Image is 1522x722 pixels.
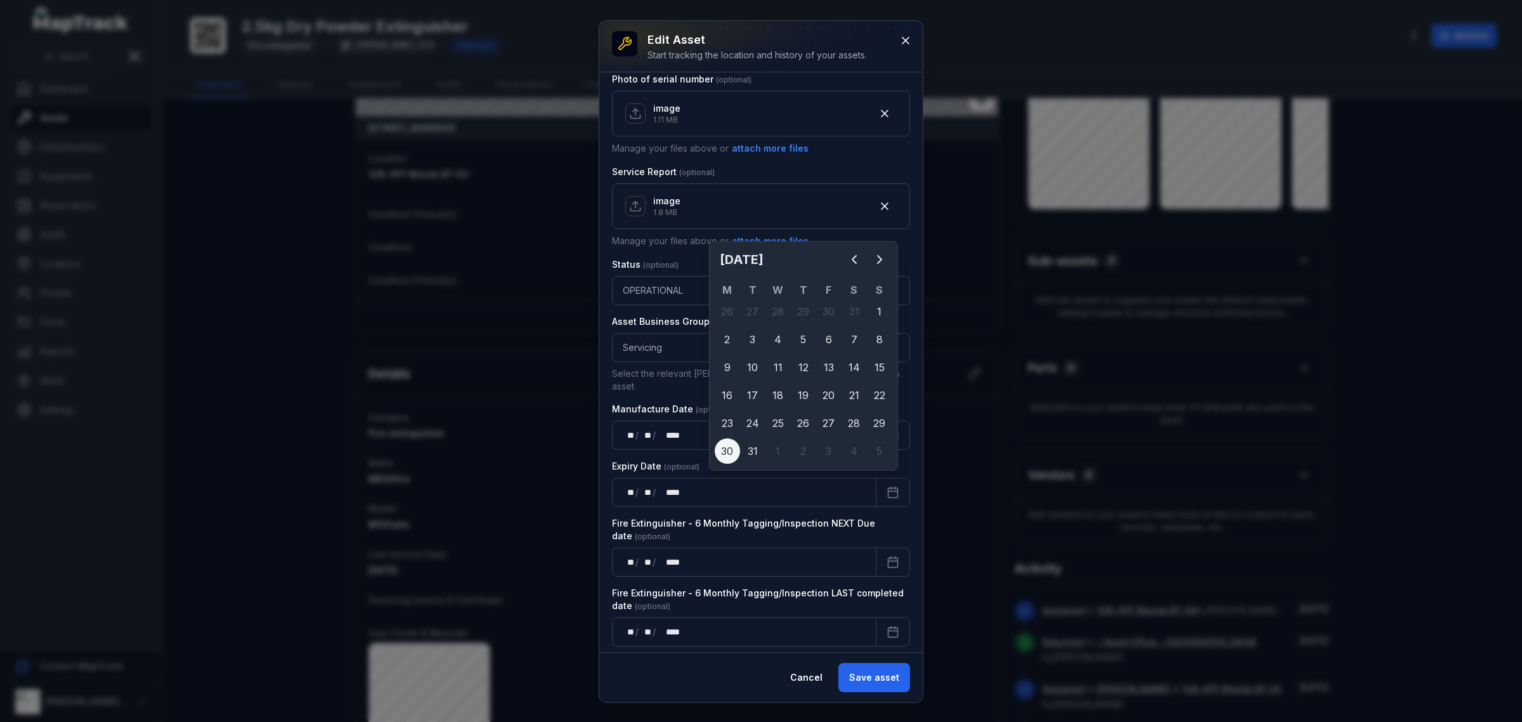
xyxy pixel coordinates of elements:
div: 6 [816,327,842,352]
div: Saturday 14 August 2027 [842,355,867,380]
div: 30 [715,438,740,464]
button: attach more files [731,141,809,155]
div: Friday 20 August 2027 [816,383,842,408]
div: 28 [765,299,791,324]
div: Wednesday 18 August 2027 [765,383,791,408]
div: / [653,626,657,638]
div: 29 [791,299,816,324]
th: S [867,282,892,298]
div: 20 [816,383,842,408]
button: Calendar [876,617,910,647]
div: 11 [765,355,791,380]
div: 3 [816,438,842,464]
label: Status [612,258,679,271]
button: Next [867,247,892,272]
div: 24 [740,410,765,436]
div: Friday 27 August 2027 [816,410,842,436]
div: 19 [791,383,816,408]
div: Friday 30 July 2027 [816,299,842,324]
div: Wednesday 11 August 2027 [765,355,791,380]
div: 12 [791,355,816,380]
label: Fire Extinguisher - 6 Monthly Tagging/Inspection NEXT Due date [612,517,910,542]
div: 31 [740,438,765,464]
div: Sunday 8 August 2027 [867,327,892,352]
div: 26 [715,299,740,324]
div: 1 [765,438,791,464]
div: / [635,486,640,499]
div: 7 [842,327,867,352]
p: Manage your files above or [612,234,910,248]
div: 29 [867,410,892,436]
h3: Edit asset [647,31,867,49]
p: image [653,195,680,207]
div: Thursday 29 July 2027 [791,299,816,324]
div: Saturday 4 September 2027 [842,438,867,464]
div: Tuesday 27 July 2027 [740,299,765,324]
div: Sunday 29 August 2027 [867,410,892,436]
h2: [DATE] [720,251,842,268]
div: Saturday 7 August 2027 [842,327,867,352]
div: 16 [715,383,740,408]
div: / [635,429,640,442]
th: S [842,282,867,298]
div: 4 [765,327,791,352]
div: Sunday 1 August 2027 [867,299,892,324]
div: 2 [715,327,740,352]
button: Calendar [876,548,910,577]
button: Previous [842,247,867,272]
div: / [653,556,657,568]
div: 5 [867,438,892,464]
th: W [765,282,791,298]
div: day, [623,486,635,499]
div: Saturday 31 July 2027 [842,299,867,324]
div: Tuesday 31 August 2027 [740,438,765,464]
div: 9 [715,355,740,380]
div: month, [640,429,653,442]
div: Saturday 28 August 2027 [842,410,867,436]
div: Thursday 26 August 2027 [791,410,816,436]
div: Thursday 5 August 2027 [791,327,816,352]
label: Manufacture Date [612,403,731,416]
p: 1.11 MB [653,115,680,125]
div: 21 [842,383,867,408]
div: Friday 3 September 2027 [816,438,842,464]
div: Wednesday 25 August 2027 [765,410,791,436]
div: year, [657,486,681,499]
div: Monday 9 August 2027 [715,355,740,380]
div: day, [623,626,635,638]
div: 13 [816,355,842,380]
th: M [715,282,740,298]
div: month, [640,556,653,568]
div: day, [623,556,635,568]
div: Thursday 19 August 2027 [791,383,816,408]
label: Fire Extinguisher - 6 Monthly Tagging/Inspection LAST completed date [612,587,910,612]
button: Cancel [779,663,833,692]
label: Expiry Date [612,460,699,473]
div: year, [657,556,681,568]
div: Monday 2 August 2027 [715,327,740,352]
div: August 2027 [715,247,892,465]
div: Sunday 22 August 2027 [867,383,892,408]
table: August 2027 [715,282,892,465]
th: T [740,282,765,298]
div: 27 [740,299,765,324]
div: / [653,429,657,442]
button: Save asset [838,663,910,692]
div: Saturday 21 August 2027 [842,383,867,408]
div: Friday 13 August 2027 [816,355,842,380]
div: Sunday 5 September 2027 [867,438,892,464]
div: Wednesday 28 July 2027 [765,299,791,324]
div: 2 [791,438,816,464]
label: Photo of serial number [612,73,751,86]
p: image [653,102,680,115]
div: Wednesday 1 September 2027 [765,438,791,464]
div: Tuesday 17 August 2027 [740,383,765,408]
div: 28 [842,410,867,436]
div: Monday 30 August 2027 [715,438,740,464]
div: 14 [842,355,867,380]
div: Thursday 12 August 2027 [791,355,816,380]
div: Calendar [715,247,892,465]
div: Tuesday 24 August 2027 [740,410,765,436]
div: Wednesday 4 August 2027 [765,327,791,352]
div: Monday 16 August 2027 [715,383,740,408]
